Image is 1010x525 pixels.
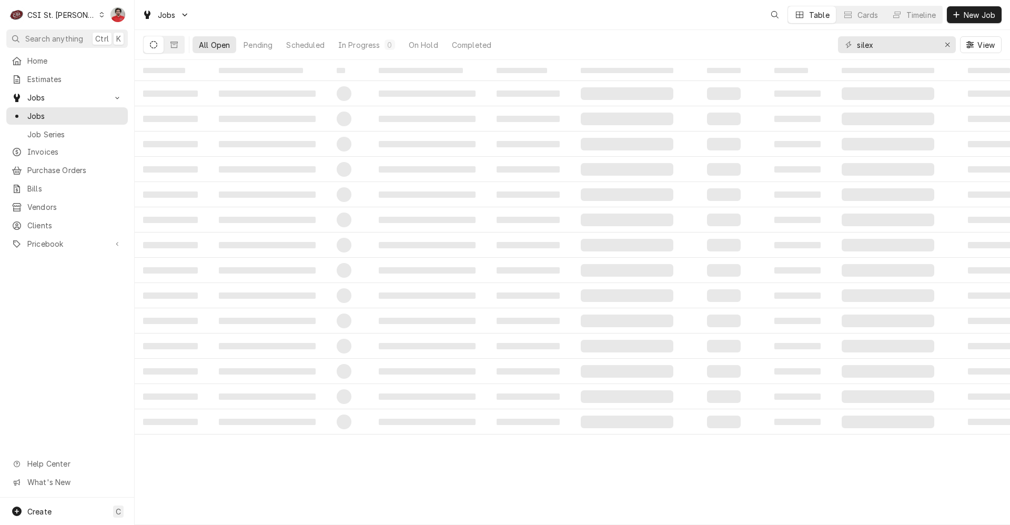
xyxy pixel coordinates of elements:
span: ‌ [581,214,673,226]
span: ‌ [842,340,934,352]
span: ‌ [842,163,934,176]
span: ‌ [581,315,673,327]
span: Create [27,507,52,516]
span: View [975,39,997,51]
div: CSI St. Louis's Avatar [9,7,24,22]
button: New Job [947,6,1002,23]
span: ‌ [143,217,198,223]
span: ‌ [143,267,198,274]
span: ‌ [143,318,198,324]
span: ‌ [337,314,351,328]
div: CSI St. [PERSON_NAME] [27,9,96,21]
span: ‌ [143,90,198,97]
span: ‌ [497,419,560,425]
button: View [960,36,1002,53]
a: Clients [6,217,128,234]
div: Completed [452,39,491,51]
span: ‌ [774,419,821,425]
span: ‌ [337,288,351,303]
a: Go to Help Center [6,455,128,472]
span: Ctrl [95,33,109,44]
span: ‌ [707,365,741,378]
span: ‌ [379,68,463,73]
span: ‌ [337,389,351,404]
span: Jobs [27,92,107,103]
a: Go to Jobs [138,6,194,24]
span: ‌ [581,365,673,378]
div: On Hold [409,39,438,51]
span: Job Series [27,129,123,140]
span: ‌ [707,163,741,176]
span: ‌ [379,217,476,223]
span: ‌ [842,188,934,201]
span: ‌ [581,289,673,302]
span: ‌ [707,315,741,327]
div: Cards [857,9,878,21]
span: ‌ [497,191,560,198]
span: ‌ [379,116,476,122]
span: ‌ [337,213,351,227]
span: ‌ [774,90,821,97]
span: ‌ [774,191,821,198]
span: What's New [27,477,122,488]
a: Purchase Orders [6,161,128,179]
span: ‌ [337,112,351,126]
span: ‌ [219,393,316,400]
span: ‌ [337,339,351,354]
span: ‌ [581,264,673,277]
span: ‌ [219,368,316,375]
span: ‌ [497,343,560,349]
a: Home [6,52,128,69]
div: In Progress [338,39,380,51]
span: ‌ [497,242,560,248]
span: Pricebook [27,238,107,249]
span: ‌ [143,166,198,173]
span: ‌ [219,267,316,274]
span: ‌ [707,188,741,201]
span: ‌ [581,390,673,403]
span: ‌ [774,393,821,400]
span: ‌ [581,188,673,201]
a: Vendors [6,198,128,216]
span: ‌ [497,393,560,400]
a: Bills [6,180,128,197]
span: ‌ [337,364,351,379]
span: ‌ [143,393,198,400]
span: ‌ [774,242,821,248]
span: ‌ [143,141,198,147]
span: ‌ [379,343,476,349]
span: ‌ [219,90,316,97]
span: ‌ [581,68,673,73]
span: Estimates [27,74,123,85]
span: ‌ [379,191,476,198]
a: Invoices [6,143,128,160]
span: ‌ [337,187,351,202]
span: ‌ [379,292,476,299]
div: Nicholas Faubert's Avatar [110,7,125,22]
span: ‌ [774,292,821,299]
a: Job Series [6,126,128,143]
span: ‌ [842,315,934,327]
span: ‌ [219,191,316,198]
span: ‌ [497,267,560,274]
span: ‌ [842,214,934,226]
span: ‌ [219,217,316,223]
span: ‌ [337,137,351,152]
div: Pending [244,39,272,51]
span: ‌ [497,368,560,375]
span: ‌ [337,415,351,429]
span: ‌ [337,68,345,73]
span: ‌ [497,318,560,324]
span: Bills [27,183,123,194]
span: ‌ [842,68,934,73]
span: ‌ [581,239,673,251]
span: ‌ [842,138,934,150]
span: ‌ [219,141,316,147]
span: ‌ [219,318,316,324]
div: Scheduled [286,39,324,51]
span: ‌ [143,343,198,349]
span: ‌ [581,87,673,100]
span: ‌ [707,416,741,428]
span: ‌ [774,267,821,274]
span: ‌ [337,263,351,278]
